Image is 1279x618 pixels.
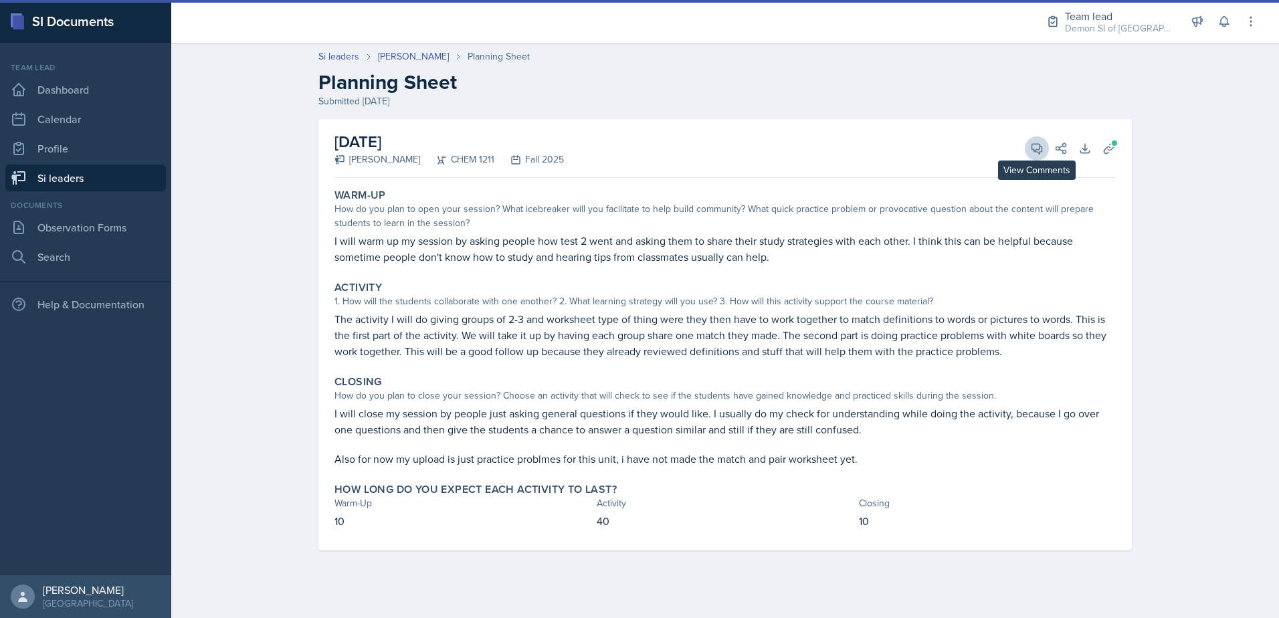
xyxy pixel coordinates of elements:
div: Warm-Up [334,496,591,510]
div: Submitted [DATE] [318,94,1132,108]
a: Si leaders [318,49,359,64]
p: Also for now my upload is just practice problmes for this unit, i have not made the match and pai... [334,451,1116,467]
div: How do you plan to close your session? Choose an activity that will check to see if the students ... [334,389,1116,403]
div: 1. How will the students collaborate with one another? 2. What learning strategy will you use? 3.... [334,294,1116,308]
a: Dashboard [5,76,166,103]
a: [PERSON_NAME] [378,49,449,64]
p: 10 [859,513,1116,529]
div: Help & Documentation [5,291,166,318]
label: Activity [334,281,382,294]
div: Team lead [1065,8,1172,24]
a: Calendar [5,106,166,132]
p: The activity I will do giving groups of 2-3 and worksheet type of thing were they then have to wo... [334,311,1116,359]
div: Closing [859,496,1116,510]
div: Activity [597,496,854,510]
p: 10 [334,513,591,529]
div: Planning Sheet [468,49,530,64]
div: Documents [5,199,166,211]
div: [GEOGRAPHIC_DATA] [43,597,133,610]
div: Demon SI of [GEOGRAPHIC_DATA] / Fall 2025 [1065,21,1172,35]
p: I will warm up my session by asking people how test 2 went and asking them to share their study s... [334,233,1116,265]
label: How long do you expect each activity to last? [334,483,617,496]
div: How do you plan to open your session? What icebreaker will you facilitate to help build community... [334,202,1116,230]
a: Observation Forms [5,214,166,241]
a: Si leaders [5,165,166,191]
h2: [DATE] [334,130,564,154]
a: Search [5,243,166,270]
label: Closing [334,375,382,389]
div: [PERSON_NAME] [43,583,133,597]
p: 40 [597,513,854,529]
h2: Planning Sheet [318,70,1132,94]
div: [PERSON_NAME] [334,152,420,167]
div: Team lead [5,62,166,74]
div: Fall 2025 [494,152,564,167]
a: Profile [5,135,166,162]
label: Warm-Up [334,189,386,202]
button: View Comments [1025,136,1049,161]
p: I will close my session by people just asking general questions if they would like. I usually do ... [334,405,1116,437]
div: CHEM 1211 [420,152,494,167]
